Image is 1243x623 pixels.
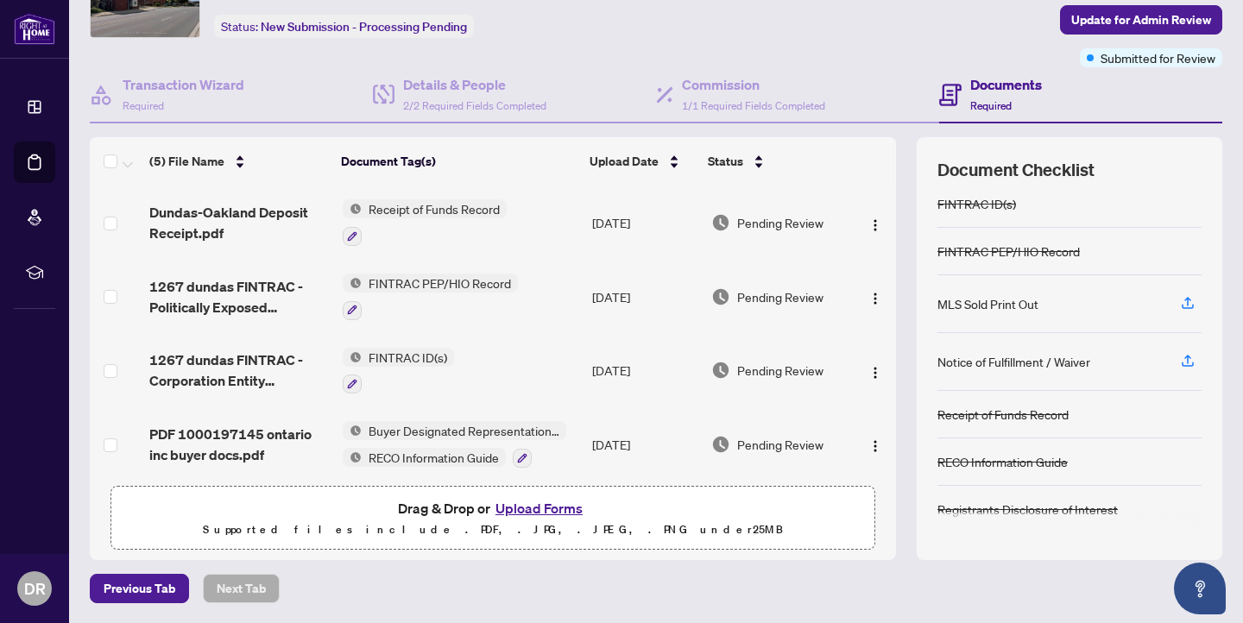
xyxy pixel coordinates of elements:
[585,186,704,260] td: [DATE]
[937,194,1016,213] div: FINTRAC ID(s)
[970,99,1012,112] span: Required
[937,242,1080,261] div: FINTRAC PEP/HIO Record
[682,99,825,112] span: 1/1 Required Fields Completed
[711,287,730,306] img: Document Status
[868,439,882,453] img: Logo
[343,199,362,218] img: Status Icon
[123,74,244,95] h4: Transaction Wizard
[708,152,743,171] span: Status
[362,274,518,293] span: FINTRAC PEP/HIO Record
[142,137,334,186] th: (5) File Name
[1071,6,1211,34] span: Update for Admin Review
[334,137,583,186] th: Document Tag(s)
[362,448,506,467] span: RECO Information Guide
[868,366,882,380] img: Logo
[1101,48,1215,67] span: Submitted for Review
[868,292,882,305] img: Logo
[711,361,730,380] img: Document Status
[868,218,882,232] img: Logo
[343,421,566,468] button: Status IconBuyer Designated Representation AgreementStatus IconRECO Information Guide
[149,202,329,243] span: Dundas-Oakland Deposit Receipt.pdf
[362,421,566,440] span: Buyer Designated Representation Agreement
[937,352,1090,371] div: Notice of Fulfillment / Waiver
[585,334,704,408] td: [DATE]
[583,137,701,186] th: Upload Date
[937,158,1095,182] span: Document Checklist
[590,152,659,171] span: Upload Date
[203,574,280,603] button: Next Tab
[343,274,362,293] img: Status Icon
[111,487,874,551] span: Drag & Drop orUpload FormsSupported files include .PDF, .JPG, .JPEG, .PNG under25MB
[682,74,825,95] h4: Commission
[737,435,823,454] span: Pending Review
[149,349,329,391] span: 1267 dundas FINTRAC - Corporation Entity Identification Information Record.pdf
[937,452,1068,471] div: RECO Information Guide
[937,500,1118,519] div: Registrants Disclosure of Interest
[343,274,518,320] button: Status IconFINTRAC PEP/HIO Record
[403,99,546,112] span: 2/2 Required Fields Completed
[937,294,1038,313] div: MLS Sold Print Out
[711,213,730,232] img: Document Status
[737,361,823,380] span: Pending Review
[123,99,164,112] span: Required
[585,260,704,334] td: [DATE]
[861,283,889,311] button: Logo
[343,199,507,246] button: Status IconReceipt of Funds Record
[403,74,546,95] h4: Details & People
[861,431,889,458] button: Logo
[711,435,730,454] img: Document Status
[343,348,362,367] img: Status Icon
[585,407,704,481] td: [DATE]
[261,19,467,35] span: New Submission - Processing Pending
[861,356,889,384] button: Logo
[937,405,1069,424] div: Receipt of Funds Record
[149,152,224,171] span: (5) File Name
[737,213,823,232] span: Pending Review
[861,209,889,236] button: Logo
[970,74,1042,95] h4: Documents
[343,448,362,467] img: Status Icon
[490,497,588,519] button: Upload Forms
[398,497,588,519] span: Drag & Drop or
[701,137,849,186] th: Status
[149,276,329,318] span: 1267 dundas FINTRAC - Politically Exposed Person_Head of International Organization C.pdf
[343,421,362,440] img: Status Icon
[737,287,823,306] span: Pending Review
[1060,5,1222,35] button: Update for Admin Review
[104,575,175,602] span: Previous Tab
[122,519,864,540] p: Supported files include .PDF, .JPG, .JPEG, .PNG under 25 MB
[24,576,46,601] span: DR
[343,348,454,394] button: Status IconFINTRAC ID(s)
[14,13,55,45] img: logo
[362,199,507,218] span: Receipt of Funds Record
[149,424,329,465] span: PDF 1000197145 ontario inc buyer docs.pdf
[214,15,474,38] div: Status:
[362,348,454,367] span: FINTRAC ID(s)
[90,574,189,603] button: Previous Tab
[1174,563,1226,614] button: Open asap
